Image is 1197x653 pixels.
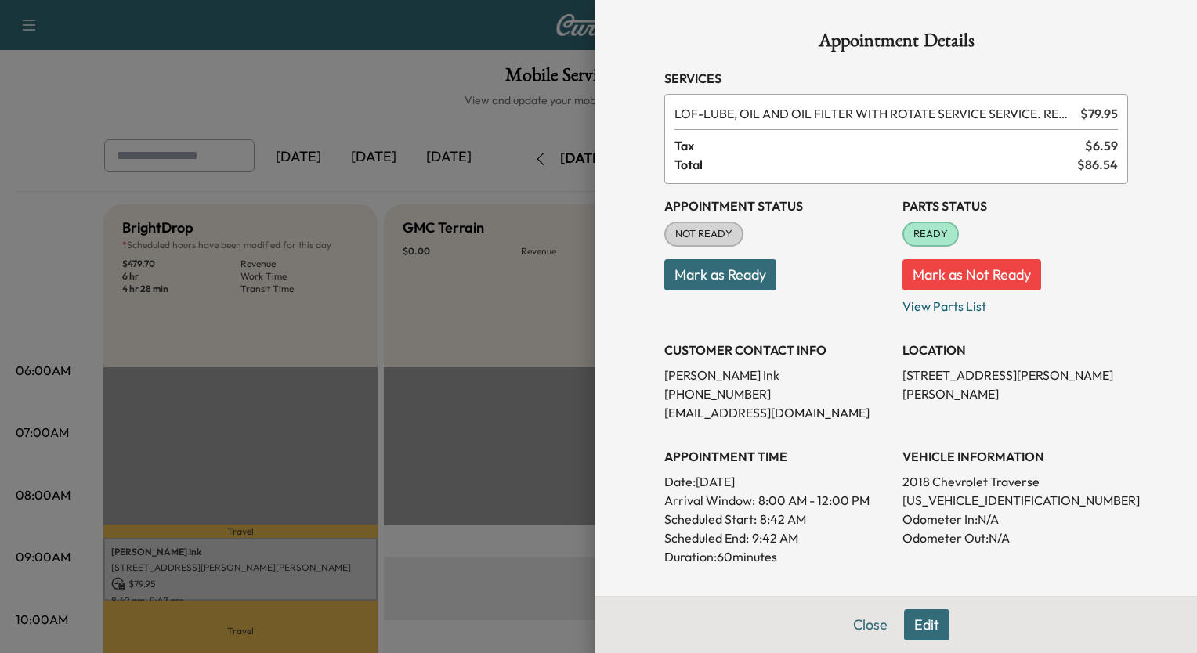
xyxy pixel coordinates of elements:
span: $ 6.59 [1085,136,1118,155]
p: [STREET_ADDRESS][PERSON_NAME][PERSON_NAME] [902,366,1128,403]
p: 9:42 AM [752,529,798,547]
p: Duration: 60 minutes [664,547,890,566]
span: LUBE, OIL AND OIL FILTER WITH ROTATE SERVICE SERVICE. RESET OIL LIFE MONITOR. HAZARDOUS WASTE FEE... [674,104,1074,123]
button: Close [843,609,898,640]
h3: APPOINTMENT TIME [664,447,890,466]
span: Total [674,155,1077,174]
h3: Appointment Status [664,197,890,215]
button: Mark as Ready [664,259,776,290]
p: [US_VEHICLE_IDENTIFICATION_NUMBER] [902,491,1128,510]
button: Mark as Not Ready [902,259,1041,290]
h1: Appointment Details [664,31,1128,56]
h3: CUSTOMER CONTACT INFO [664,341,890,359]
h3: Services [664,69,1128,88]
p: Arrival Window: [664,491,890,510]
p: [EMAIL_ADDRESS][DOMAIN_NAME] [664,403,890,422]
p: Odometer In: N/A [902,510,1128,529]
span: $ 86.54 [1077,155,1118,174]
p: View Parts List [902,290,1128,316]
span: Tax [674,136,1085,155]
button: Edit [904,609,949,640]
p: Scheduled End: [664,529,749,547]
h3: LOCATION [902,341,1128,359]
p: Date: [DATE] [664,472,890,491]
p: [PHONE_NUMBER] [664,384,890,403]
p: [PERSON_NAME] Ink [664,366,890,384]
span: $ 79.95 [1080,104,1118,123]
p: Odometer Out: N/A [902,529,1128,547]
h3: VEHICLE INFORMATION [902,447,1128,466]
span: 8:00 AM - 12:00 PM [758,491,870,510]
h3: Parts Status [902,197,1128,215]
span: NOT READY [666,226,742,242]
h3: History [664,591,890,610]
p: 2018 Chevrolet Traverse [902,472,1128,491]
span: READY [904,226,957,242]
h3: CONTACT CUSTOMER [902,591,1128,610]
p: 8:42 AM [760,510,806,529]
p: Scheduled Start: [664,510,757,529]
